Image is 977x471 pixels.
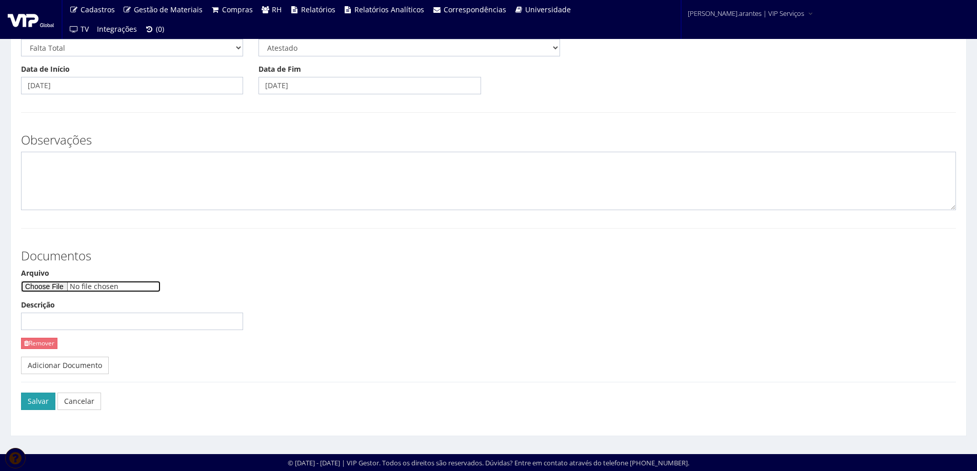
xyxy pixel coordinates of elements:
a: Adicionar Documento [21,357,109,374]
span: Relatórios Analíticos [354,5,424,14]
span: Cadastros [81,5,115,14]
h3: Documentos [21,249,956,262]
span: Integrações [97,24,137,34]
span: Correspondências [444,5,506,14]
span: [PERSON_NAME].arantes | VIP Serviços [688,8,804,18]
span: Universidade [525,5,571,14]
span: RH [272,5,282,14]
a: TV [65,19,93,39]
span: Relatórios [301,5,335,14]
a: Remover [21,338,57,349]
h3: Observações [21,133,956,147]
div: © [DATE] - [DATE] | VIP Gestor. Todos os direitos são reservados. Dúvidas? Entre em contato atrav... [288,458,689,468]
label: Data de Fim [258,64,301,74]
label: Descrição [21,300,55,310]
span: Gestão de Materiais [134,5,203,14]
span: TV [81,24,89,34]
button: Salvar [21,393,55,410]
span: Compras [222,5,253,14]
a: Cancelar [57,393,101,410]
a: (0) [141,19,169,39]
a: Integrações [93,19,141,39]
label: Arquivo [21,268,49,278]
label: Data de Início [21,64,70,74]
img: logo [8,12,54,27]
span: (0) [156,24,164,34]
